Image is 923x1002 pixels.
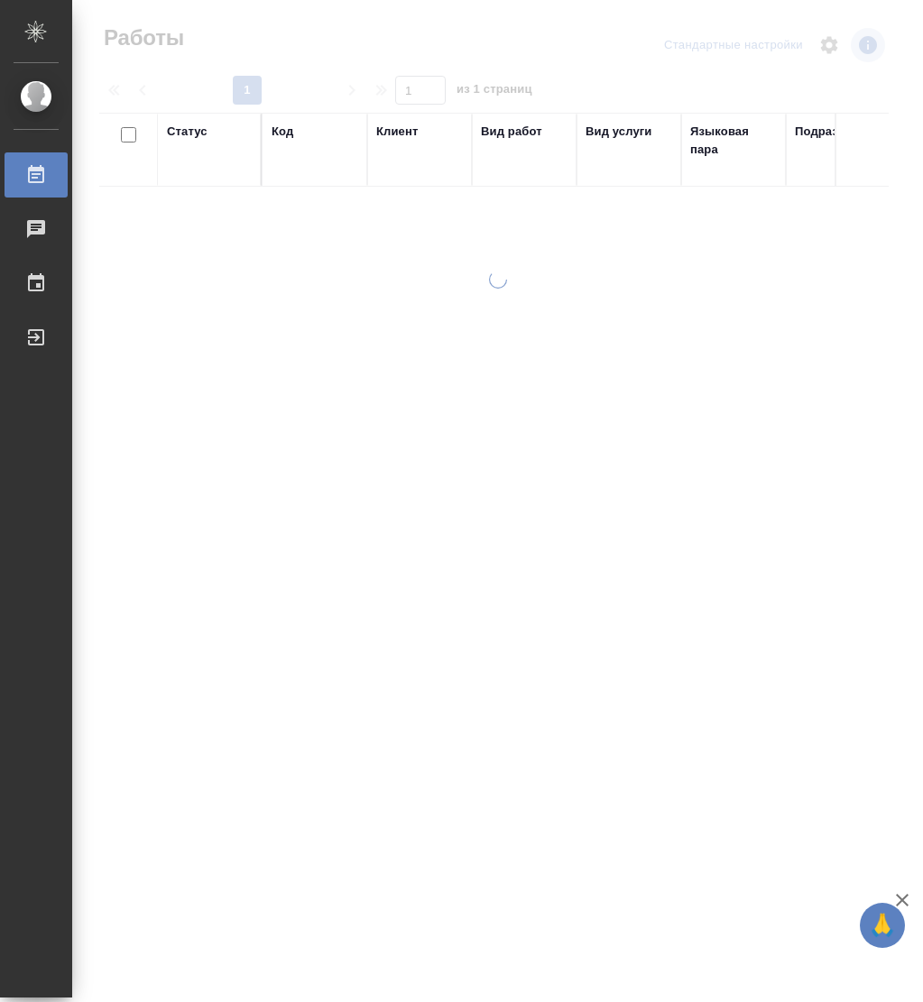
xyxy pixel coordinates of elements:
[690,123,777,159] div: Языковая пара
[272,123,293,141] div: Код
[795,123,888,141] div: Подразделение
[586,123,652,141] div: Вид услуги
[376,123,418,141] div: Клиент
[167,123,208,141] div: Статус
[860,903,905,948] button: 🙏
[481,123,542,141] div: Вид работ
[867,906,898,944] span: 🙏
